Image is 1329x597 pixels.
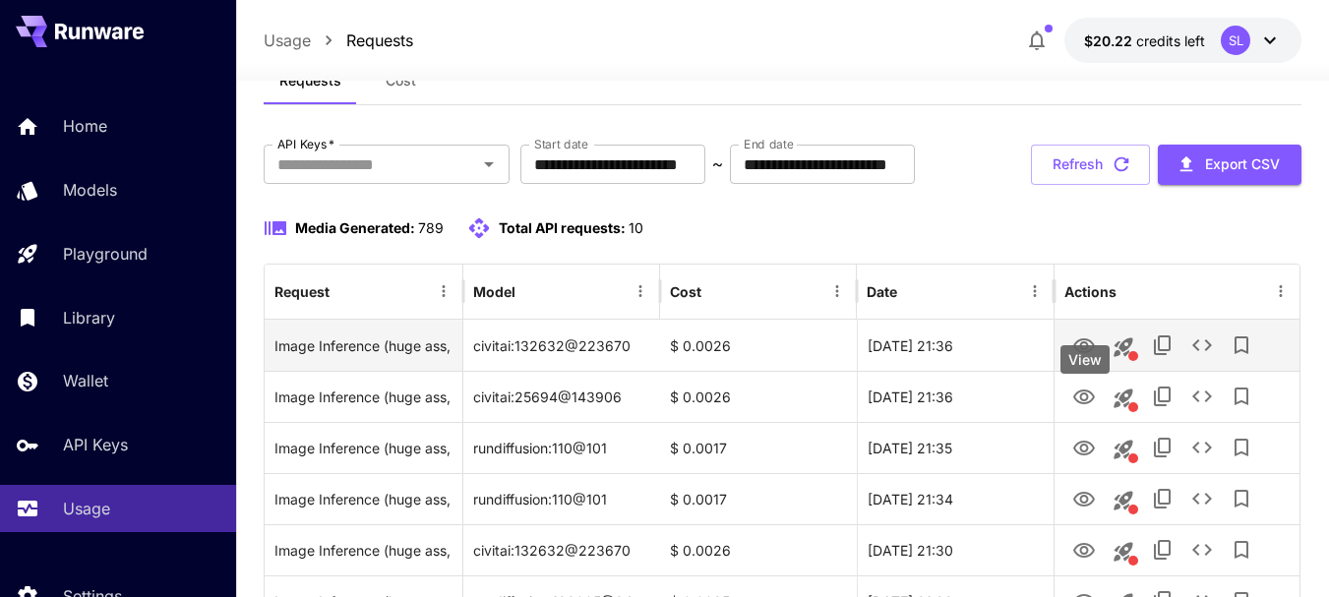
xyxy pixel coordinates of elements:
[1104,532,1143,571] button: This request includes a reference image. Clicking this will load all other parameters, but for pr...
[63,369,108,392] p: Wallet
[63,114,107,138] p: Home
[63,497,110,520] p: Usage
[1084,32,1136,49] span: $20.22
[430,277,457,305] button: Menu
[274,474,453,524] div: Click to copy prompt
[1064,529,1104,569] button: View
[823,277,851,305] button: Menu
[1222,530,1261,569] button: Add to library
[279,72,341,90] span: Requests
[264,29,311,52] a: Usage
[1104,328,1143,367] button: This request includes a reference image. Clicking this will load all other parameters, but for pr...
[1182,530,1222,569] button: See details
[63,433,128,456] p: API Keys
[857,320,1054,371] div: 21 Sep, 2025 21:36
[463,524,660,575] div: civitai:132632@223670
[63,306,115,329] p: Library
[1267,277,1295,305] button: Menu
[473,283,515,300] div: Model
[712,152,723,176] p: ~
[1182,326,1222,365] button: See details
[295,219,415,236] span: Media Generated:
[418,219,444,236] span: 789
[274,283,330,300] div: Request
[857,473,1054,524] div: 21 Sep, 2025 21:34
[475,150,503,178] button: Open
[660,422,857,473] div: $ 0.0017
[63,178,117,202] p: Models
[346,29,413,52] a: Requests
[857,524,1054,575] div: 21 Sep, 2025 21:30
[1084,30,1205,51] div: $20.21812
[1021,277,1049,305] button: Menu
[1064,283,1117,300] div: Actions
[899,277,927,305] button: Sort
[63,242,148,266] p: Playground
[660,524,857,575] div: $ 0.0026
[1104,379,1143,418] button: This request includes a reference image. Clicking this will load all other parameters, but for pr...
[277,136,334,152] label: API Keys
[1182,479,1222,518] button: See details
[274,372,453,422] div: Click to copy prompt
[670,283,701,300] div: Cost
[1222,479,1261,518] button: Add to library
[274,321,453,371] div: Click to copy prompt
[1104,430,1143,469] button: This request includes a reference image. Clicking this will load all other parameters, but for pr...
[1104,481,1143,520] button: This request includes a reference image. Clicking this will load all other parameters, but for pr...
[1182,377,1222,416] button: See details
[463,371,660,422] div: civitai:25694@143906
[1064,325,1104,365] button: View
[1143,377,1182,416] button: Copy TaskUUID
[517,277,545,305] button: Sort
[629,219,643,236] span: 10
[1064,18,1301,63] button: $20.21812SL
[499,219,626,236] span: Total API requests:
[703,277,731,305] button: Sort
[1064,376,1104,416] button: View
[1064,427,1104,467] button: View
[1158,145,1301,185] button: Export CSV
[463,320,660,371] div: civitai:132632@223670
[1143,428,1182,467] button: Copy TaskUUID
[1136,32,1205,49] span: credits left
[857,422,1054,473] div: 21 Sep, 2025 21:35
[1222,377,1261,416] button: Add to library
[627,277,654,305] button: Menu
[744,136,793,152] label: End date
[534,136,588,152] label: Start date
[1143,479,1182,518] button: Copy TaskUUID
[1221,26,1250,55] div: SL
[1182,428,1222,467] button: See details
[386,72,416,90] span: Cost
[660,320,857,371] div: $ 0.0026
[264,29,413,52] nav: breadcrumb
[867,283,897,300] div: Date
[463,422,660,473] div: rundiffusion:110@101
[1143,326,1182,365] button: Copy TaskUUID
[274,525,453,575] div: Click to copy prompt
[332,277,359,305] button: Sort
[1143,530,1182,569] button: Copy TaskUUID
[1060,345,1110,374] div: View
[857,371,1054,422] div: 21 Sep, 2025 21:36
[660,371,857,422] div: $ 0.0026
[660,473,857,524] div: $ 0.0017
[1222,326,1261,365] button: Add to library
[1031,145,1150,185] button: Refresh
[1064,478,1104,518] button: View
[1222,428,1261,467] button: Add to library
[463,473,660,524] div: rundiffusion:110@101
[274,423,453,473] div: Click to copy prompt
